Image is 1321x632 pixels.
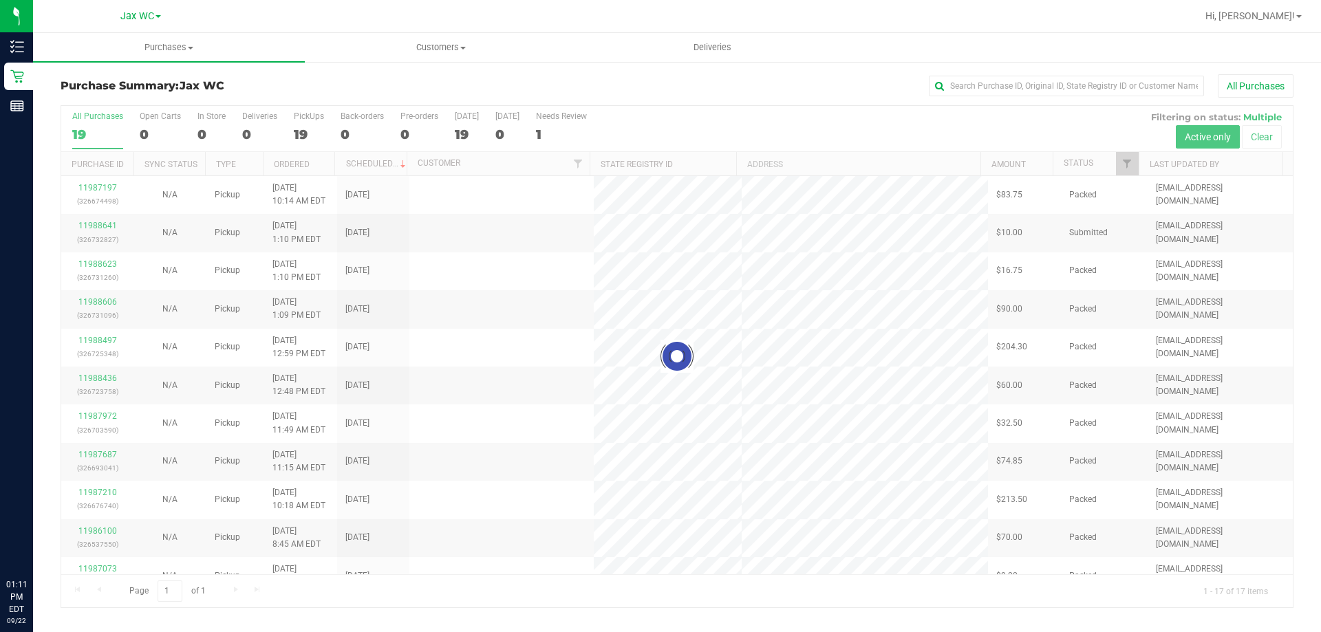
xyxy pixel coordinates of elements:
a: Purchases [33,33,305,62]
span: Purchases [33,41,305,54]
h3: Purchase Summary: [61,80,471,92]
inline-svg: Retail [10,69,24,83]
span: Customers [305,41,576,54]
a: Deliveries [577,33,848,62]
p: 01:11 PM EDT [6,578,27,615]
p: 09/22 [6,615,27,626]
span: Jax WC [120,10,154,22]
a: Customers [305,33,577,62]
span: Hi, [PERSON_NAME]! [1205,10,1295,21]
input: Search Purchase ID, Original ID, State Registry ID or Customer Name... [929,76,1204,96]
button: All Purchases [1218,74,1293,98]
inline-svg: Inventory [10,40,24,54]
span: Jax WC [180,79,224,92]
span: Deliveries [675,41,750,54]
iframe: Resource center [14,522,55,563]
inline-svg: Reports [10,99,24,113]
